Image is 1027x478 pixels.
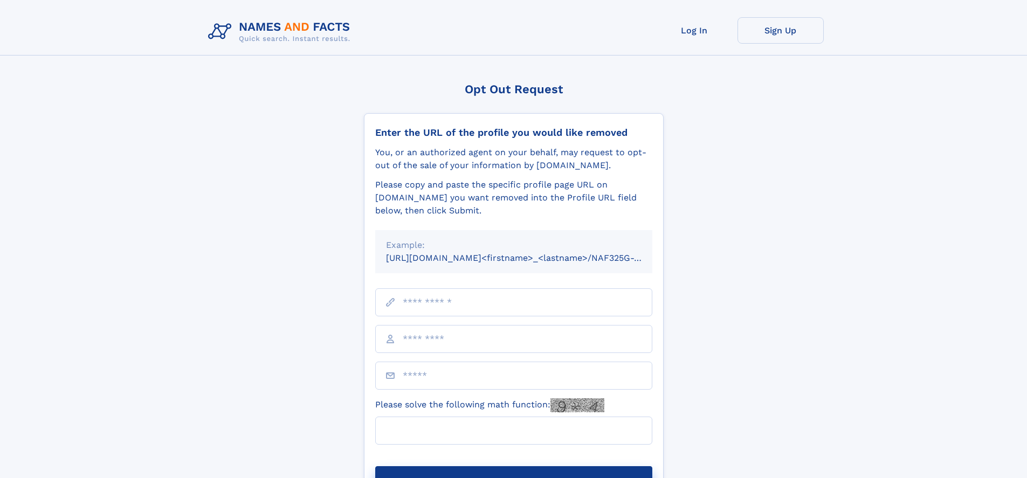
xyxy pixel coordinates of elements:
[375,398,604,412] label: Please solve the following math function:
[375,146,652,172] div: You, or an authorized agent on your behalf, may request to opt-out of the sale of your informatio...
[651,17,737,44] a: Log In
[375,127,652,138] div: Enter the URL of the profile you would like removed
[386,239,642,252] div: Example:
[375,178,652,217] div: Please copy and paste the specific profile page URL on [DOMAIN_NAME] you want removed into the Pr...
[364,82,664,96] div: Opt Out Request
[737,17,824,44] a: Sign Up
[386,253,673,263] small: [URL][DOMAIN_NAME]<firstname>_<lastname>/NAF325G-xxxxxxxx
[204,17,359,46] img: Logo Names and Facts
